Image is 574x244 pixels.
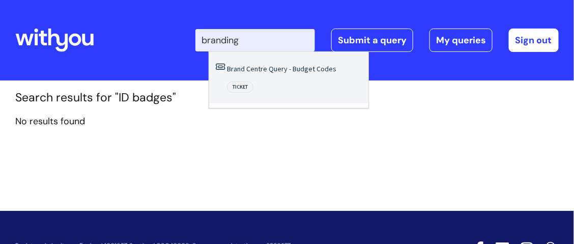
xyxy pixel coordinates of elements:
[15,91,559,105] h1: Search results for "ID badges"
[227,64,336,73] a: Brand Centre Query - Budget Codes
[331,29,413,52] a: Submit a query
[227,82,253,93] span: Ticket
[15,113,559,129] p: No results found
[195,29,559,52] div: | -
[429,29,493,52] a: My queries
[195,29,315,51] input: Search
[509,29,559,52] a: Sign out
